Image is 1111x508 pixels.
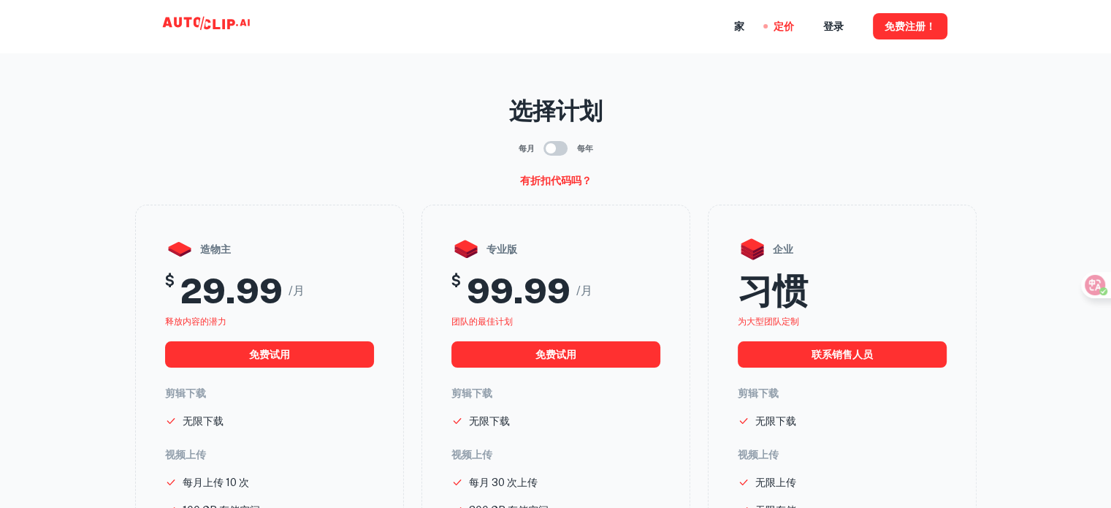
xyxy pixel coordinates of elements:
[738,449,779,460] font: 视频上传
[165,316,226,327] font: 释放内容的潜力
[249,349,290,360] font: 免费试用
[509,97,603,124] font: 选择计划
[885,20,936,32] font: 免费注册！
[755,477,796,488] font: 无限上传
[469,477,538,488] font: 每月 30 次上传
[773,243,793,255] font: 企业
[514,168,598,193] button: 有折扣代码吗？
[200,243,231,255] font: 造物主
[451,270,461,312] h5: $
[738,341,947,368] button: 联系销售人员
[738,270,808,311] font: 习惯
[520,175,592,186] font: 有折扣代码吗？
[535,349,576,360] font: 免费试用
[289,284,305,297] font: /月
[165,270,175,312] h5: $
[183,477,249,488] font: 每月上传 10 次
[165,449,206,460] font: 视频上传
[165,341,374,368] button: 免费试用
[576,284,592,297] font: /月
[577,144,593,153] font: 每年
[873,13,947,39] button: 免费注册！
[451,341,660,368] button: 免费试用
[738,387,779,399] font: 剪辑下载
[165,387,206,399] font: 剪辑下载
[774,20,794,32] font: 定价
[519,144,535,153] font: 每月
[812,349,873,360] font: 联系销售人员
[451,316,513,327] font: 团队的最佳计划
[180,270,283,312] h2: 29.99
[183,415,224,427] font: 无限下载
[738,316,799,327] font: 为大型团队定制
[451,387,492,399] font: 剪辑下载
[734,20,744,32] font: 家
[469,415,510,427] font: 无限下载
[755,415,796,427] font: 无限下载
[486,243,517,255] font: 专业版
[823,20,844,32] font: 登录
[467,270,570,312] h2: 99.99
[451,449,492,460] font: 视频上传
